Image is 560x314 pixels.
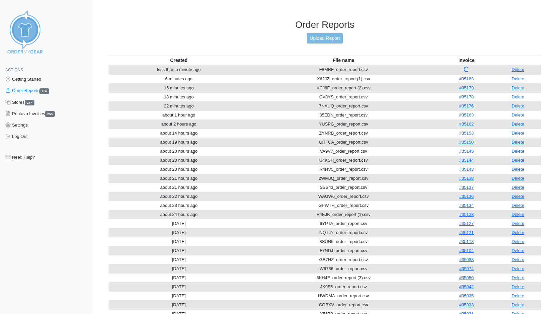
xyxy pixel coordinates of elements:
[249,56,438,65] th: File name
[109,56,249,65] th: Created
[249,74,438,83] td: X62JZ_order_report (1).csv
[512,212,524,217] a: Delete
[512,76,524,81] a: Delete
[249,264,438,273] td: W6736_order_report.csv
[249,210,438,219] td: R4EJK_order_report (1).csv
[109,300,249,309] td: [DATE]
[459,257,473,262] a: #35088
[109,101,249,110] td: 22 minutes ago
[249,65,438,75] td: F8MRF_order_report.csv
[512,221,524,226] a: Delete
[249,110,438,120] td: 85EDN_order_report.csv
[109,165,249,174] td: about 20 hours ago
[249,174,438,183] td: 2WMJQ_order_report.csv
[512,103,524,108] a: Delete
[45,111,55,117] span: 255
[249,147,438,156] td: VA9V7_order_report.csv
[459,185,473,190] a: #35137
[459,275,473,280] a: #35050
[249,83,438,92] td: VCJ8F_order_report (2).csv
[459,158,473,163] a: #35144
[109,255,249,264] td: [DATE]
[249,101,438,110] td: 7NAUQ_order_report.csv
[109,291,249,300] td: [DATE]
[512,158,524,163] a: Delete
[512,94,524,99] a: Delete
[109,273,249,282] td: [DATE]
[512,284,524,289] a: Delete
[459,293,473,298] a: #35035
[249,183,438,192] td: SSS43_order_report.csv
[512,266,524,271] a: Delete
[249,201,438,210] td: GPWTH_order_report.csv
[512,302,524,307] a: Delete
[512,149,524,154] a: Delete
[109,282,249,291] td: [DATE]
[459,194,473,199] a: #35136
[459,248,473,253] a: #35104
[109,174,249,183] td: about 21 hours ago
[109,183,249,192] td: about 21 hours ago
[109,192,249,201] td: about 22 hours ago
[109,129,249,138] td: about 14 hours ago
[109,228,249,237] td: [DATE]
[109,83,249,92] td: 15 minutes ago
[459,266,473,271] a: #35074
[109,201,249,210] td: about 23 hours ago
[459,94,473,99] a: #35178
[512,230,524,235] a: Delete
[109,219,249,228] td: [DATE]
[512,257,524,262] a: Delete
[249,273,438,282] td: 6KH4F_order_report (3).csv
[459,167,473,172] a: #35143
[512,194,524,199] a: Delete
[249,219,438,228] td: 6YPTA_order_report.csv
[459,76,473,81] a: #35183
[249,138,438,147] td: GRFCA_order_report.csv
[249,246,438,255] td: F7NDJ_order_report.csv
[109,210,249,219] td: about 24 hours ago
[249,165,438,174] td: R4HV5_order_report.csv
[512,239,524,244] a: Delete
[25,100,34,105] span: 247
[109,138,249,147] td: about 19 hours ago
[459,85,473,90] a: #35179
[459,131,473,136] a: #35153
[512,122,524,127] a: Delete
[109,92,249,101] td: 18 minutes ago
[459,140,473,145] a: #35150
[109,19,541,30] h3: Order Reports
[459,284,473,289] a: #35042
[109,110,249,120] td: about 1 hour ago
[512,167,524,172] a: Delete
[249,92,438,101] td: CV8YS_order_report.csv
[109,264,249,273] td: [DATE]
[109,65,249,75] td: less than a minute ago
[249,156,438,165] td: U4KSH_order_report.csv
[39,88,49,94] span: 256
[512,293,524,298] a: Delete
[109,156,249,165] td: about 20 hours ago
[459,149,473,154] a: #35145
[459,122,473,127] a: #35162
[109,74,249,83] td: 6 minutes ago
[512,176,524,181] a: Delete
[512,112,524,117] a: Delete
[512,275,524,280] a: Delete
[438,56,495,65] th: Invoice
[512,131,524,136] a: Delete
[459,112,473,117] a: #35163
[249,120,438,129] td: YUSPG_order_report.csv
[512,85,524,90] a: Delete
[249,291,438,300] td: HWDMA_order_report.csv
[109,120,249,129] td: about 2 hours ago
[459,212,473,217] a: #35128
[109,147,249,156] td: about 20 hours ago
[459,221,473,226] a: #35127
[249,282,438,291] td: JK9F5_order_report.csv
[459,239,473,244] a: #35113
[512,67,524,72] a: Delete
[459,103,473,108] a: #35176
[459,230,473,235] a: #35121
[249,192,438,201] td: WAUW6_order_report.csv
